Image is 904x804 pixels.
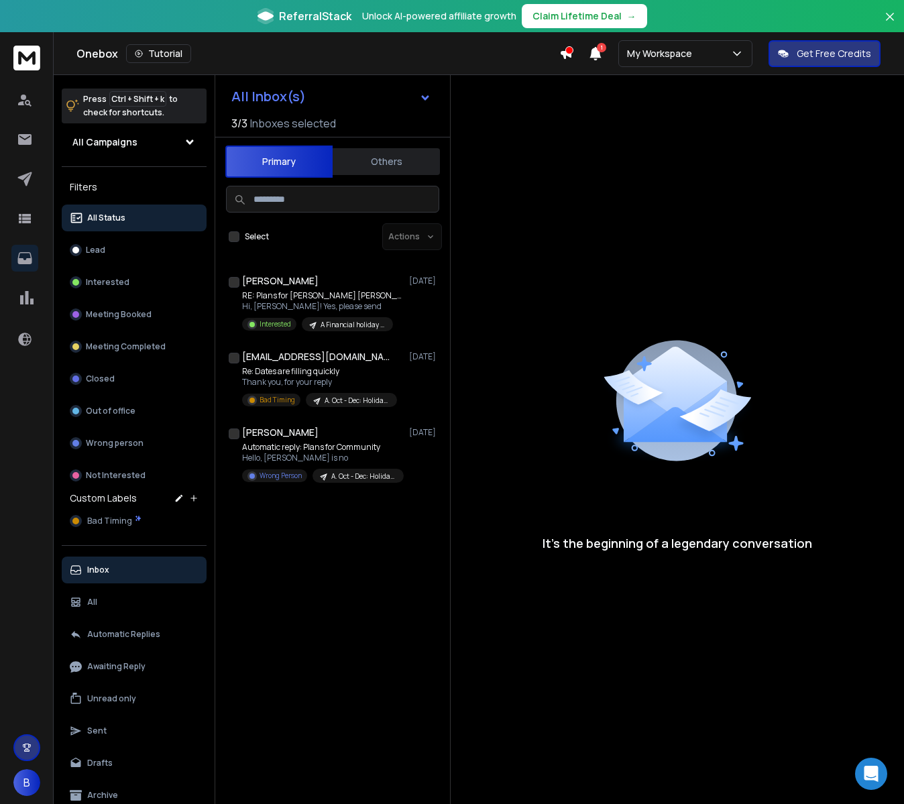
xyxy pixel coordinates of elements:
[62,621,207,648] button: Automatic Replies
[250,115,336,131] h3: Inboxes selected
[627,47,697,60] p: My Workspace
[72,135,137,149] h1: All Campaigns
[70,492,137,505] h3: Custom Labels
[62,205,207,231] button: All Status
[62,129,207,156] button: All Campaigns
[225,146,333,178] button: Primary
[62,398,207,424] button: Out of office
[13,769,40,796] button: B
[62,717,207,744] button: Sent
[87,790,118,801] p: Archive
[333,147,440,176] button: Others
[242,301,403,312] p: Hi, [PERSON_NAME]! Yes, please send
[126,44,191,63] button: Tutorial
[86,406,135,416] p: Out of office
[597,43,606,52] span: 1
[86,245,105,255] p: Lead
[627,9,636,23] span: →
[86,309,152,320] p: Meeting Booked
[245,231,269,242] label: Select
[62,685,207,712] button: Unread only
[83,93,178,119] p: Press to check for shortcuts.
[87,597,97,608] p: All
[86,470,146,481] p: Not Interested
[87,629,160,640] p: Automatic Replies
[62,365,207,392] button: Closed
[242,366,397,377] p: Re: Dates are filling quickly
[881,8,899,40] button: Close banner
[543,534,812,553] p: It’s the beginning of a legendary conversation
[409,351,439,362] p: [DATE]
[62,269,207,296] button: Interested
[87,516,132,526] span: Bad Timing
[242,453,403,463] p: Hello, [PERSON_NAME] is no
[62,508,207,534] button: Bad Timing
[242,442,403,453] p: Automatic reply: Plans for Community
[321,320,385,330] p: A Financial holiday parties
[769,40,881,67] button: Get Free Credits
[260,319,291,329] p: Interested
[87,693,136,704] p: Unread only
[62,333,207,360] button: Meeting Completed
[86,277,129,288] p: Interested
[62,557,207,583] button: Inbox
[87,758,113,768] p: Drafts
[231,115,247,131] span: 3 / 3
[62,653,207,680] button: Awaiting Reply
[86,438,144,449] p: Wrong person
[87,726,107,736] p: Sent
[87,213,125,223] p: All Status
[62,178,207,196] h3: Filters
[62,237,207,264] button: Lead
[87,565,109,575] p: Inbox
[86,374,115,384] p: Closed
[242,274,319,288] h1: [PERSON_NAME]
[522,4,647,28] button: Claim Lifetime Deal→
[231,90,306,103] h1: All Inbox(s)
[62,430,207,457] button: Wrong person
[242,290,403,301] p: RE: Plans for [PERSON_NAME] [PERSON_NAME]
[221,83,442,110] button: All Inbox(s)
[242,426,319,439] h1: [PERSON_NAME]
[62,462,207,489] button: Not Interested
[62,589,207,616] button: All
[362,9,516,23] p: Unlock AI-powered affiliate growth
[109,91,166,107] span: Ctrl + Shift + k
[62,750,207,777] button: Drafts
[797,47,871,60] p: Get Free Credits
[855,758,887,790] div: Open Intercom Messenger
[242,350,390,363] h1: [EMAIL_ADDRESS][DOMAIN_NAME]
[409,427,439,438] p: [DATE]
[87,661,146,672] p: Awaiting Reply
[260,395,295,405] p: Bad Timing
[62,301,207,328] button: Meeting Booked
[86,341,166,352] p: Meeting Completed
[409,276,439,286] p: [DATE]
[331,471,396,481] p: A. Oct - Dec: Holiday Parties
[242,377,397,388] p: Thank you, for your reply
[76,44,559,63] div: Onebox
[260,471,302,481] p: Wrong Person
[279,8,351,24] span: ReferralStack
[325,396,389,406] p: A. Oct - Dec: Holiday Parties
